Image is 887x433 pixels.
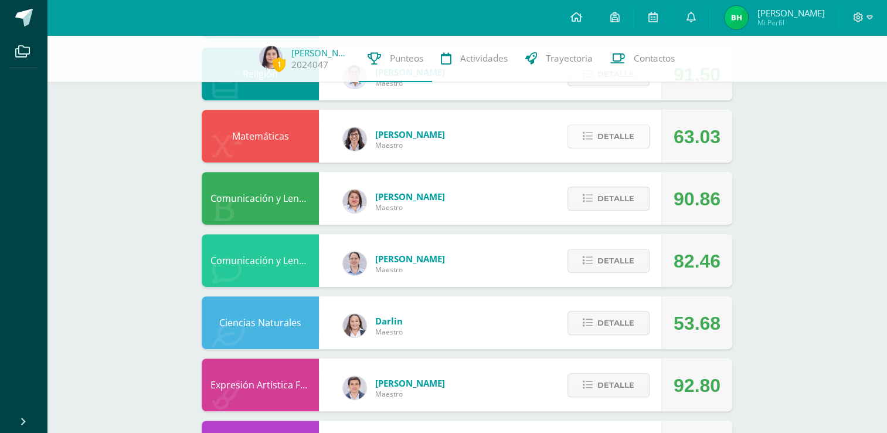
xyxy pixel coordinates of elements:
a: Actividades [432,35,516,82]
img: 32863153bf8bbda601a51695c130e98e.png [343,376,366,400]
div: Comunicación y Lenguaje Inglés [202,234,319,287]
button: Detalle [567,373,650,397]
div: Expresión Artística FORMACIÓN MUSICAL [202,358,319,411]
button: Detalle [567,124,650,148]
span: 1 [273,57,286,72]
span: Actividades [460,52,508,65]
button: Detalle [567,187,650,211]
div: 82.46 [674,235,721,287]
span: Trayectoria [546,52,593,65]
div: 63.03 [674,110,721,163]
a: Punteos [359,35,432,82]
img: 11d0a4ab3c631824f792e502224ffe6b.png [343,127,366,151]
span: Darlin [375,315,403,327]
span: [PERSON_NAME] [375,377,445,389]
div: Matemáticas [202,110,319,163]
span: Detalle [597,126,634,147]
span: Detalle [597,374,634,396]
span: Maestro [375,389,445,399]
img: 130fd304cb0ced827fbe32d75afe8404.png [259,46,283,69]
span: Detalle [597,312,634,334]
span: Detalle [597,188,634,209]
div: 92.80 [674,359,721,412]
button: Detalle [567,249,650,273]
div: 90.86 [674,172,721,225]
a: Trayectoria [516,35,601,82]
div: 53.68 [674,297,721,350]
span: Maestro [375,202,445,212]
span: [PERSON_NAME] [375,128,445,140]
img: 7e8f4bfdf5fac32941a4a2fa2799f9b6.png [725,6,748,29]
span: Maestro [375,327,403,337]
span: [PERSON_NAME] [375,191,445,202]
span: Maestro [375,140,445,150]
div: Comunicación y Lenguaje Idioma Español [202,172,319,225]
span: Mi Perfil [757,18,824,28]
a: 2024047 [291,59,328,71]
span: [PERSON_NAME] [757,7,824,19]
button: Detalle [567,311,650,335]
span: Detalle [597,250,634,272]
div: Ciencias Naturales [202,296,319,349]
span: Maestro [375,78,445,88]
a: Contactos [601,35,684,82]
span: Punteos [390,52,423,65]
img: 794815d7ffad13252b70ea13fddba508.png [343,314,366,337]
a: [PERSON_NAME] [291,47,350,59]
span: [PERSON_NAME] [375,253,445,265]
span: Maestro [375,265,445,275]
img: daba15fc5312cea3888e84612827f950.png [343,252,366,275]
span: Contactos [634,52,675,65]
img: a4e180d3c88e615cdf9cba2a7be06673.png [343,190,366,213]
